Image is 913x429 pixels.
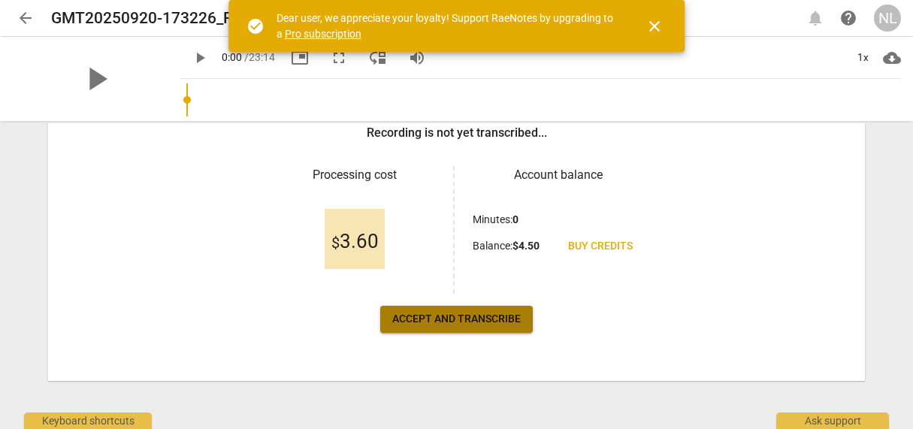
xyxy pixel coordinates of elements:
b: 0 [512,213,518,225]
b: $ 4.50 [512,240,540,252]
button: Close [636,8,673,44]
span: close [645,17,664,35]
button: NL [874,5,901,32]
span: arrow_back [17,9,35,27]
h2: GMT20250920-173226_Recording_640x360 [51,9,364,28]
button: View player as separate pane [364,44,392,71]
span: play_arrow [77,59,116,98]
h3: Account balance [473,166,645,184]
div: Dear user, we appreciate your loyalty! Support RaeNotes by upgrading to a [277,11,619,41]
div: 1x [848,46,877,70]
span: 0:00 [222,51,242,63]
h3: Recording is not yet transcribed... [367,124,547,142]
span: 3.60 [331,231,379,253]
span: $ [331,234,340,252]
span: Accept and transcribe [392,312,521,327]
span: volume_up [408,49,426,67]
div: Keyboard shortcuts [24,412,152,429]
div: Ask support [776,412,889,429]
p: Minutes : [473,212,518,228]
span: play_arrow [191,49,209,67]
button: Play [186,44,213,71]
h3: Processing cost [269,166,441,184]
button: Picture in picture [286,44,313,71]
a: Buy credits [556,233,645,260]
span: Buy credits [568,239,633,254]
button: Accept and transcribe [380,306,533,333]
button: Volume [404,44,431,71]
button: Fullscreen [325,44,352,71]
span: fullscreen [330,49,348,67]
span: help [839,9,857,27]
span: picture_in_picture [291,49,309,67]
span: check_circle [246,17,265,35]
span: move_down [369,49,387,67]
span: cloud_download [883,49,901,67]
a: Pro subscription [285,28,361,40]
span: / 23:14 [244,51,275,63]
p: Balance : [473,238,540,254]
a: Help [835,5,862,32]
